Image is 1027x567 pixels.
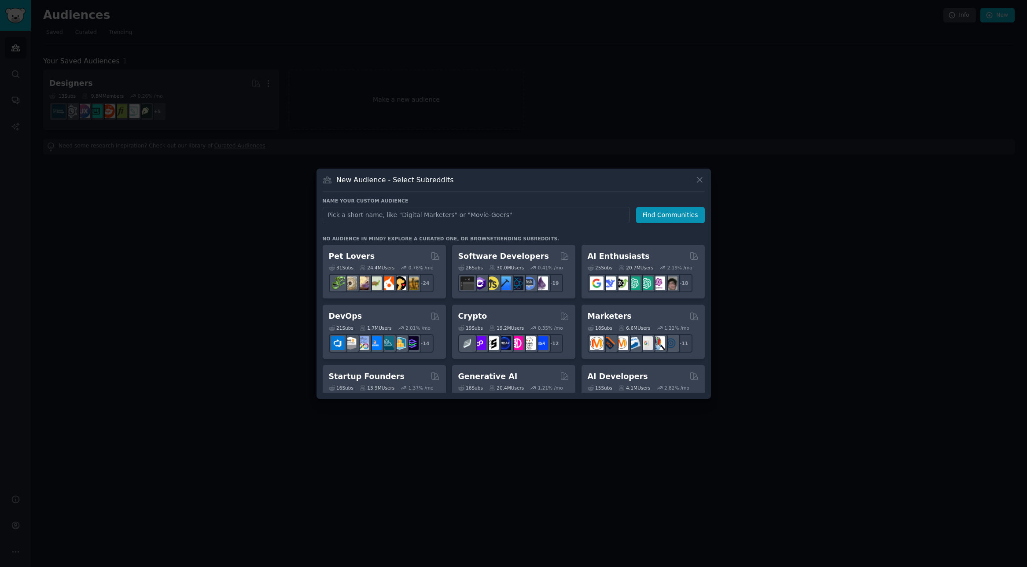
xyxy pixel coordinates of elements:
img: Emailmarketing [627,336,640,350]
img: MarketingResearch [652,336,665,350]
img: web3 [497,336,511,350]
img: PetAdvice [393,276,406,290]
img: software [460,276,474,290]
img: AItoolsCatalog [615,276,628,290]
img: DeepSeek [602,276,616,290]
div: + 12 [545,334,563,353]
img: AWS_Certified_Experts [343,336,357,350]
img: GoogleGeminiAI [590,276,604,290]
div: 16 Sub s [329,385,353,391]
img: OpenAIDev [652,276,665,290]
img: OnlineMarketing [664,336,677,350]
img: defiblockchain [510,336,523,350]
img: iOSProgramming [497,276,511,290]
h2: AI Enthusiasts [588,251,650,262]
div: 18 Sub s [588,325,612,331]
input: Pick a short name, like "Digital Marketers" or "Movie-Goers" [323,207,630,223]
img: ethfinance [460,336,474,350]
div: 2.82 % /mo [664,385,689,391]
h2: Pet Lovers [329,251,375,262]
img: googleads [639,336,653,350]
img: content_marketing [590,336,604,350]
div: 2.01 % /mo [405,325,431,331]
h2: Generative AI [458,371,518,382]
div: 13.9M Users [360,385,394,391]
img: PlatformEngineers [405,336,419,350]
div: 1.22 % /mo [664,325,689,331]
img: ballpython [343,276,357,290]
div: 2.19 % /mo [667,265,692,271]
img: DevOpsLinks [368,336,382,350]
a: trending subreddits [493,236,557,241]
div: 1.37 % /mo [409,385,434,391]
div: 19 Sub s [458,325,483,331]
img: herpetology [331,276,345,290]
h2: Marketers [588,311,632,322]
img: bigseo [602,336,616,350]
img: learnjavascript [485,276,499,290]
div: 21 Sub s [329,325,353,331]
div: 20.4M Users [489,385,524,391]
img: AskComputerScience [522,276,536,290]
img: defi_ [534,336,548,350]
div: 0.35 % /mo [538,325,563,331]
div: 6.6M Users [618,325,651,331]
h2: DevOps [329,311,362,322]
div: 26 Sub s [458,265,483,271]
div: 0.41 % /mo [538,265,563,271]
img: elixir [534,276,548,290]
div: + 14 [415,334,434,353]
img: 0xPolygon [473,336,486,350]
button: Find Communities [636,207,705,223]
img: chatgpt_promptDesign [627,276,640,290]
div: 0.76 % /mo [409,265,434,271]
div: + 11 [674,334,692,353]
h3: Name your custom audience [323,198,705,204]
div: 20.7M Users [618,265,653,271]
div: 25 Sub s [588,265,612,271]
div: + 18 [674,274,692,292]
img: turtle [368,276,382,290]
div: 16 Sub s [458,385,483,391]
h2: Software Developers [458,251,549,262]
div: + 24 [415,274,434,292]
div: 31 Sub s [329,265,353,271]
div: 19.2M Users [489,325,524,331]
img: platformengineering [380,336,394,350]
img: dogbreed [405,276,419,290]
img: ethstaker [485,336,499,350]
img: azuredevops [331,336,345,350]
img: leopardgeckos [356,276,369,290]
div: 24.4M Users [360,265,394,271]
h3: New Audience - Select Subreddits [336,175,453,184]
div: No audience in mind? Explore a curated one, or browse . [323,236,560,242]
img: chatgpt_prompts_ [639,276,653,290]
div: 15 Sub s [588,385,612,391]
div: 30.0M Users [489,265,524,271]
img: reactnative [510,276,523,290]
div: 1.7M Users [360,325,392,331]
div: + 19 [545,274,563,292]
img: ArtificalIntelligence [664,276,677,290]
h2: Startup Founders [329,371,405,382]
h2: AI Developers [588,371,648,382]
div: 1.21 % /mo [538,385,563,391]
img: Docker_DevOps [356,336,369,350]
img: csharp [473,276,486,290]
img: AskMarketing [615,336,628,350]
div: 4.1M Users [618,385,651,391]
img: aws_cdk [393,336,406,350]
img: CryptoNews [522,336,536,350]
img: cockatiel [380,276,394,290]
h2: Crypto [458,311,487,322]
